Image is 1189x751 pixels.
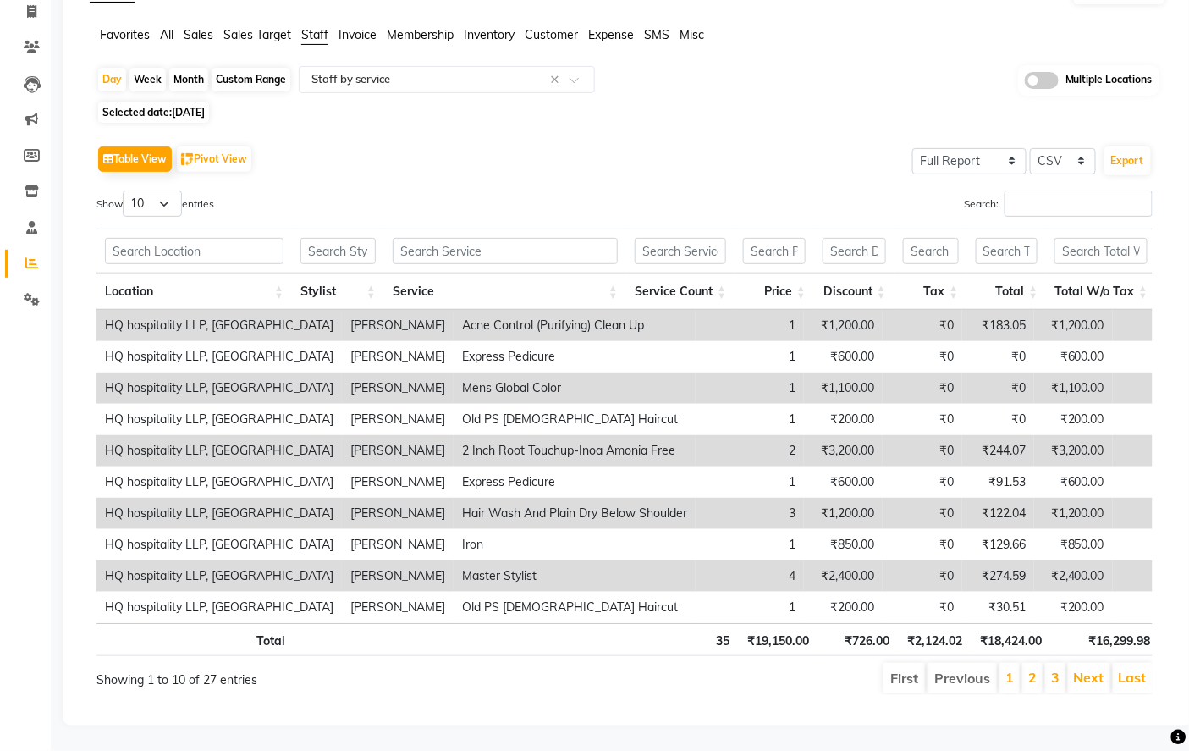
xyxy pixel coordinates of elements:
[735,273,814,310] th: Price: activate to sort column ascending
[342,310,454,341] td: [PERSON_NAME]
[342,498,454,529] td: [PERSON_NAME]
[804,404,883,435] td: ₹200.00
[96,404,342,435] td: HQ hospitality LLP, [GEOGRAPHIC_DATA]
[184,27,213,42] span: Sales
[177,146,251,172] button: Pivot View
[1051,623,1159,656] th: ₹16,299.98
[96,191,214,217] label: Show entries
[1104,146,1151,175] button: Export
[96,435,342,467] td: HQ hospitality LLP, [GEOGRAPHIC_DATA]
[635,238,726,264] input: Search Service Count
[1034,373,1113,404] td: ₹1,100.00
[962,341,1034,373] td: ₹0
[743,238,806,264] input: Search Price
[1034,310,1113,341] td: ₹1,200.00
[300,238,376,264] input: Search Stylist
[883,404,962,435] td: ₹0
[464,27,515,42] span: Inventory
[739,623,818,656] th: ₹19,150.00
[1005,669,1014,686] a: 1
[883,467,962,498] td: ₹0
[962,560,1034,592] td: ₹274.59
[696,341,804,373] td: 1
[96,560,342,592] td: HQ hospitality LLP, [GEOGRAPHIC_DATA]
[823,238,886,264] input: Search Discount
[342,560,454,592] td: [PERSON_NAME]
[696,404,804,435] td: 1
[804,498,883,529] td: ₹1,200.00
[680,27,704,42] span: Misc
[1034,498,1113,529] td: ₹1,200.00
[883,435,962,467] td: ₹0
[967,273,1047,310] th: Total: activate to sort column ascending
[962,467,1034,498] td: ₹91.53
[804,560,883,592] td: ₹2,400.00
[454,341,696,373] td: Express Pedicure
[292,273,384,310] th: Stylist: activate to sort column ascending
[98,68,126,91] div: Day
[1119,669,1147,686] a: Last
[883,560,962,592] td: ₹0
[454,373,696,404] td: Mens Global Color
[339,27,377,42] span: Invoice
[454,310,696,341] td: Acne Control (Purifying) Clean Up
[100,27,150,42] span: Favorites
[454,404,696,435] td: Old PS [DEMOGRAPHIC_DATA] Haircut
[1034,592,1113,623] td: ₹200.00
[98,146,172,172] button: Table View
[169,68,208,91] div: Month
[962,435,1034,467] td: ₹244.07
[971,623,1050,656] th: ₹18,424.00
[96,623,294,656] th: Total
[1065,72,1153,89] span: Multiple Locations
[696,373,804,404] td: 1
[696,498,804,529] td: 3
[818,623,899,656] th: ₹726.00
[129,68,166,91] div: Week
[883,529,962,560] td: ₹0
[342,467,454,498] td: [PERSON_NAME]
[454,435,696,467] td: 2 Inch Root Touchup-Inoa Amonia Free
[962,373,1034,404] td: ₹0
[1034,529,1113,560] td: ₹850.00
[804,529,883,560] td: ₹850.00
[342,529,454,560] td: [PERSON_NAME]
[123,191,182,217] select: Showentries
[550,71,564,89] span: Clear all
[696,310,804,341] td: 1
[96,467,342,498] td: HQ hospitality LLP, [GEOGRAPHIC_DATA]
[962,404,1034,435] td: ₹0
[976,238,1038,264] input: Search Total
[696,592,804,623] td: 1
[696,467,804,498] td: 1
[96,310,342,341] td: HQ hospitality LLP, [GEOGRAPHIC_DATA]
[644,27,669,42] span: SMS
[96,661,522,689] div: Showing 1 to 10 of 27 entries
[454,560,696,592] td: Master Stylist
[626,273,735,310] th: Service Count: activate to sort column ascending
[387,27,454,42] span: Membership
[1074,669,1104,686] a: Next
[342,341,454,373] td: [PERSON_NAME]
[384,273,626,310] th: Service: activate to sort column ascending
[342,404,454,435] td: [PERSON_NAME]
[98,102,209,123] span: Selected date:
[181,153,194,166] img: pivot.png
[1034,560,1113,592] td: ₹2,400.00
[454,498,696,529] td: Hair Wash And Plain Dry Below Shoulder
[342,592,454,623] td: [PERSON_NAME]
[883,498,962,529] td: ₹0
[962,529,1034,560] td: ₹129.66
[301,27,328,42] span: Staff
[883,310,962,341] td: ₹0
[1046,273,1156,310] th: Total W/o Tax: activate to sort column ascending
[96,273,292,310] th: Location: activate to sort column ascending
[212,68,290,91] div: Custom Range
[814,273,895,310] th: Discount: activate to sort column ascending
[454,592,696,623] td: Old PS [DEMOGRAPHIC_DATA] Haircut
[696,529,804,560] td: 1
[160,27,173,42] span: All
[696,435,804,467] td: 2
[1034,341,1113,373] td: ₹600.00
[342,435,454,467] td: [PERSON_NAME]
